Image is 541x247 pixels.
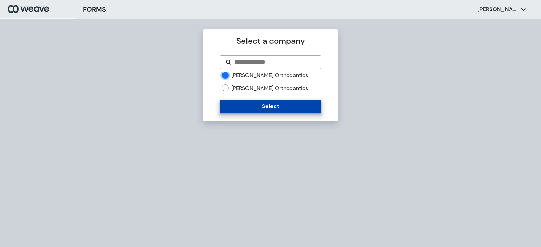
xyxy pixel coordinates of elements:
p: Select a company [220,35,321,47]
h3: FORMS [83,4,106,15]
input: Search [234,58,315,66]
button: Select [220,100,321,113]
p: [PERSON_NAME] [477,6,518,13]
label: [PERSON_NAME] Orthodontics [231,84,308,92]
label: [PERSON_NAME] Orthodontics [231,72,308,79]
